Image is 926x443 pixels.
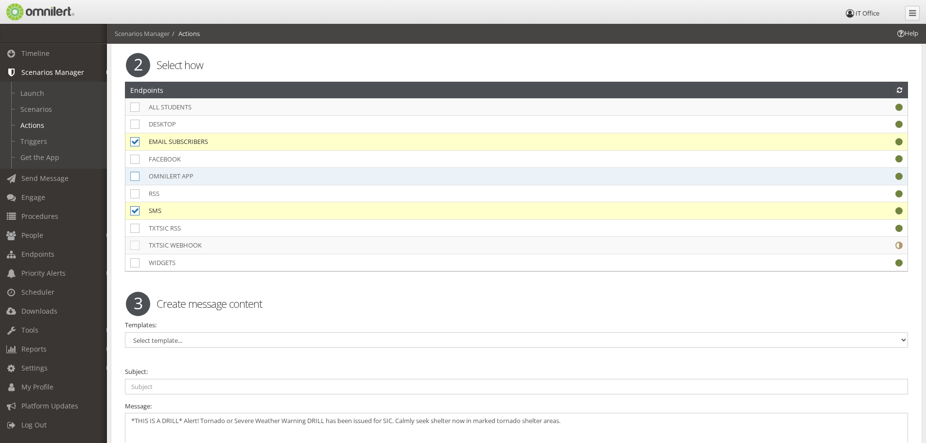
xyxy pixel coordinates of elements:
[144,237,756,254] td: TXTSIC WEBHOOK
[895,242,903,248] i: Missing URL.
[125,379,908,394] input: Subject
[126,292,150,316] span: 3
[125,402,152,411] label: Message:
[895,104,903,110] i: Working properly.
[895,156,903,162] i: Working properly.
[895,121,903,127] i: Working properly.
[119,296,914,311] h2: Create message content
[22,7,42,16] span: Help
[895,139,903,145] i: Working properly.
[144,168,756,185] td: OMNILERT APP
[895,191,903,197] i: Working properly.
[126,53,150,77] span: 2
[119,57,914,72] h2: Select how
[21,68,84,77] span: Scenarios Manager
[21,306,57,316] span: Downloads
[895,208,903,214] i: Working properly.
[21,287,54,297] span: Scheduler
[905,6,920,20] a: Collapse Menu
[21,325,38,335] span: Tools
[130,82,163,98] h2: Endpoints
[896,29,918,38] span: Help
[21,344,47,354] span: Reports
[144,133,756,150] td: EMAIL SUBSCRIBERS
[21,230,43,240] span: People
[125,367,148,376] label: Subject:
[21,212,58,221] span: Procedures
[144,98,756,116] td: ALL STUDENTS
[21,401,78,410] span: Platform Updates
[895,260,903,266] i: Working properly.
[21,363,48,372] span: Settings
[21,382,53,391] span: My Profile
[21,249,54,259] span: Endpoints
[144,150,756,168] td: FACEBOOK
[21,193,45,202] span: Engage
[170,29,200,38] li: Actions
[144,202,756,220] td: SMS
[21,174,69,183] span: Send Message
[21,420,47,429] span: Log Out
[21,268,66,278] span: Priority Alerts
[144,219,756,237] td: TXTSIC RSS
[144,254,756,271] td: WIDGETS
[144,116,756,133] td: DESKTOP
[895,173,903,179] i: Working properly.
[125,320,157,330] label: Templates:
[895,225,903,231] i: Working properly.
[5,3,74,20] img: Omnilert
[115,29,170,38] li: Scenarios Manager
[144,185,756,202] td: RSS
[856,9,879,18] span: IT Office
[21,49,50,58] span: Timeline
